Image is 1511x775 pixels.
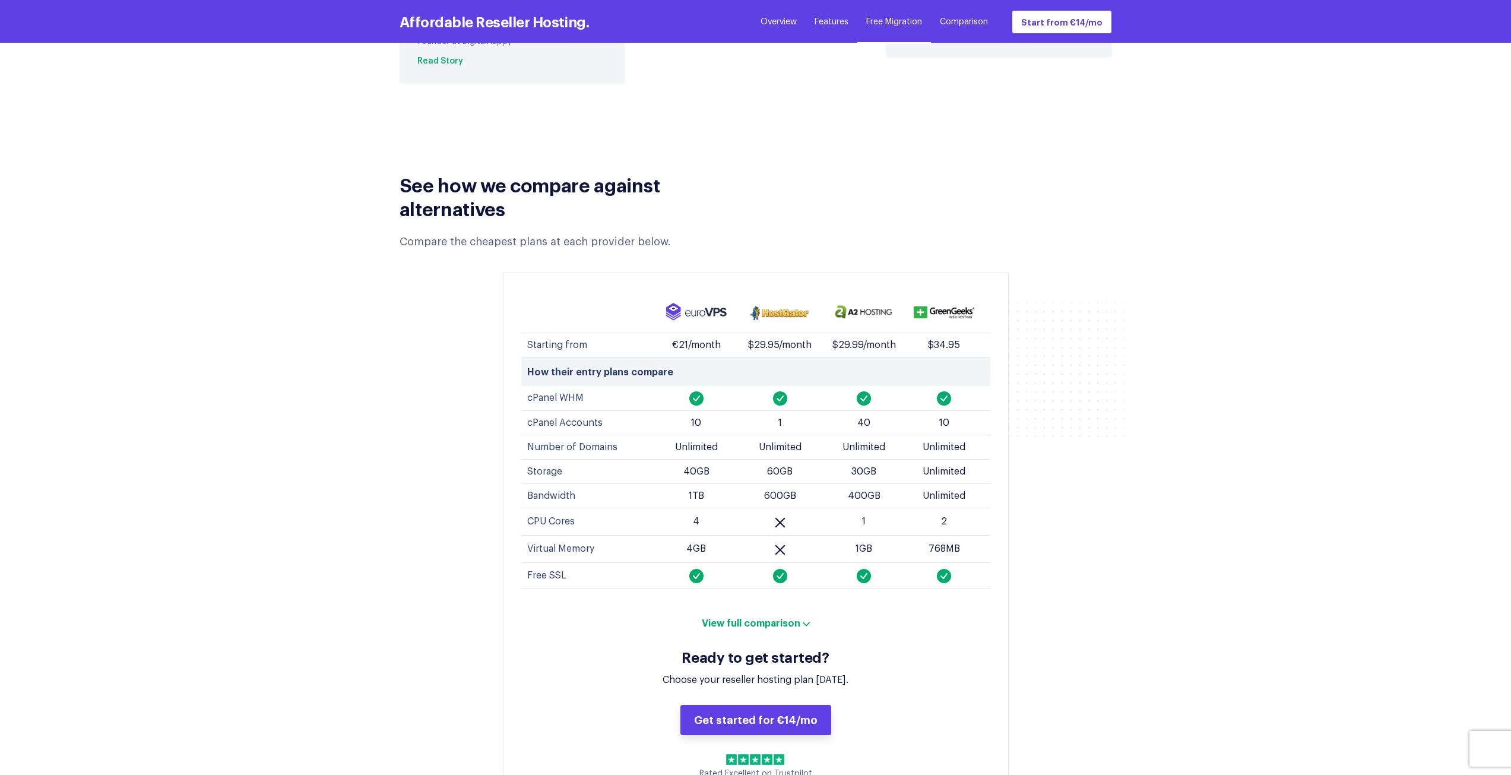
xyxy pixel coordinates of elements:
[654,459,738,483] td: 40GB
[866,16,922,28] a: Free Migration
[738,333,822,357] td: $29.95/month
[400,172,686,220] h2: See how we compare against alternatives
[906,333,990,357] td: $34.95
[822,483,906,508] td: 400GB
[822,535,906,562] td: 1GB
[750,754,761,765] img: 3
[521,562,654,588] td: Free SSL
[521,385,654,410] td: cPanel WHM
[822,333,906,357] td: $29.99/month
[521,459,654,483] td: Storage
[654,333,738,357] td: €21/month
[906,459,990,483] td: Unlimited
[521,435,654,459] td: Number of Domains
[521,483,654,508] td: Bandwidth
[822,435,906,459] td: Unlimited
[822,410,906,435] td: 40
[906,410,990,435] td: 10
[906,508,990,535] td: 2
[940,16,988,28] a: Comparison
[906,435,990,459] td: Unlimited
[762,754,772,765] img: 4
[654,483,738,508] td: 1TB
[654,508,738,535] td: 4
[822,508,906,535] td: 1
[654,410,738,435] td: 10
[738,754,749,765] img: 2
[521,508,654,535] td: CPU Cores
[521,675,990,685] div: Choose your reseller hosting plan [DATE].
[400,235,747,249] div: Compare the cheapest plans at each provider below.
[521,648,990,665] h3: Ready to get started?
[815,16,848,28] a: Features
[822,459,906,483] td: 30GB
[761,16,797,28] a: Overview
[654,535,738,562] td: 4GB
[803,621,810,628] img: arrow
[698,616,813,628] button: View full comparison
[521,410,654,435] td: cPanel Accounts
[774,754,784,765] img: 5
[680,705,831,736] a: Get started for €14/mo
[738,483,822,508] td: 600GB
[666,303,727,321] img: EuroVPS
[417,57,463,65] a: Read Story
[738,435,822,459] td: Unlimited
[1012,10,1112,34] a: Start from €14/mo
[521,333,654,357] td: Starting from
[400,12,590,30] h3: Affordable Reseller Hosting.
[521,535,654,562] td: Virtual Memory
[738,410,822,435] td: 1
[738,459,822,483] td: 60GB
[521,357,990,385] td: How their entry plans compare
[906,535,990,562] td: 768MB
[726,754,737,765] img: 1
[906,483,990,508] td: Unlimited
[654,435,738,459] td: Unlimited
[750,306,810,320] img: Hostgator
